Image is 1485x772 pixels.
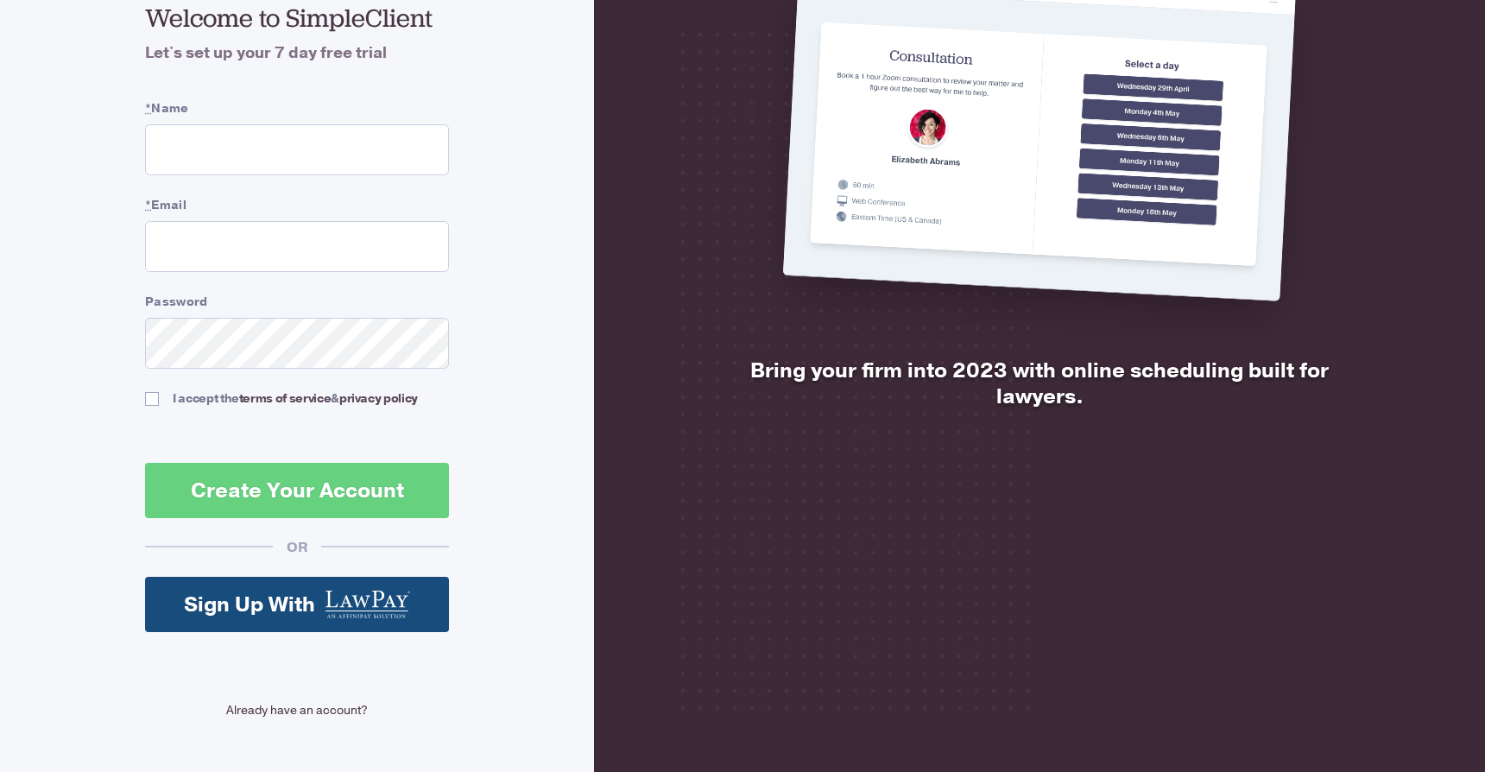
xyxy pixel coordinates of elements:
[145,2,449,35] h2: Welcome to SimpleClient
[145,41,449,65] h4: Let's set up your 7 day free trial
[145,701,449,719] a: Already have an account?
[145,196,449,214] label: Email
[145,197,151,213] abbr: required
[145,100,151,117] abbr: required
[339,390,418,407] a: privacy policy
[273,538,321,557] div: OR
[173,389,418,408] div: I accept the &
[145,392,159,406] input: I accept theterms of service&privacy policy
[145,463,449,518] button: Create Your Account
[145,577,449,632] a: Sign Up With
[145,99,449,117] label: Name
[705,358,1374,409] h2: Bring your firm into 2023 with online scheduling built for lawyers.
[239,390,331,407] a: terms of service
[145,293,449,311] label: Password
